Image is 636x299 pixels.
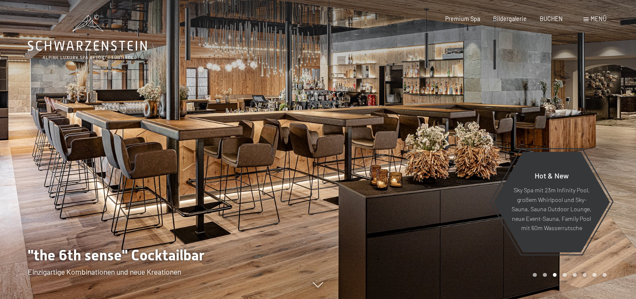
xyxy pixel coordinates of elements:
[602,273,607,277] div: Carousel Page 8
[592,273,596,277] div: Carousel Page 7
[583,273,587,277] div: Carousel Page 6
[533,273,537,277] div: Carousel Page 1
[591,15,607,22] span: Menü
[543,273,547,277] div: Carousel Page 2
[493,15,527,22] a: Bildergalerie
[573,273,577,277] div: Carousel Page 5
[540,15,563,22] a: BUCHEN
[530,273,606,277] div: Carousel Pagination
[534,171,568,180] span: Hot & New
[511,186,591,233] p: Sky Spa mit 23m Infinity Pool, großem Whirlpool und Sky-Sauna, Sauna Outdoor Lounge, neue Event-S...
[553,273,557,277] div: Carousel Page 3 (Current Slide)
[493,151,610,253] a: Hot & New Sky Spa mit 23m Infinity Pool, großem Whirlpool und Sky-Sauna, Sauna Outdoor Lounge, ne...
[562,273,567,277] div: Carousel Page 4
[445,15,480,22] a: Premium Spa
